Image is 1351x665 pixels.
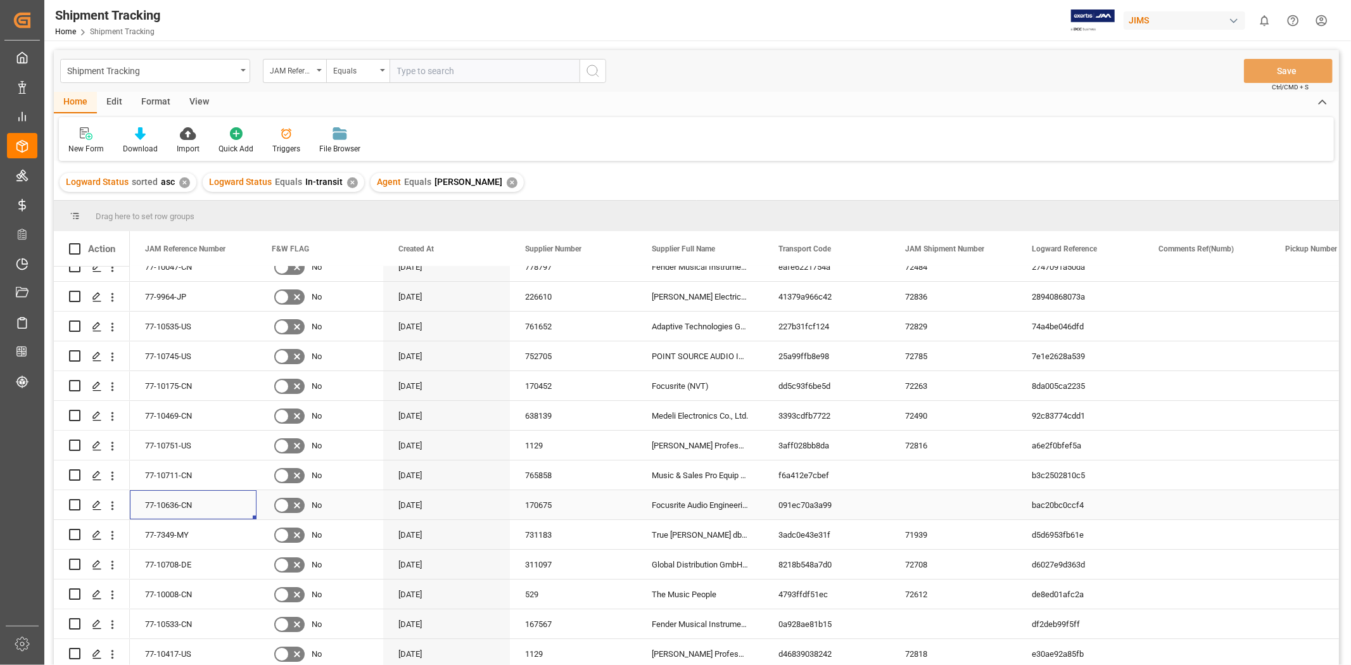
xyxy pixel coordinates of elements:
div: 091ec70a3a99 [763,490,890,519]
div: 71939 [890,520,1017,549]
div: [DATE] [383,431,510,460]
div: 77-7349-MY [130,520,257,549]
div: Press SPACE to select this row. [54,252,130,282]
div: POINT SOURCE AUDIO Inc (T) [637,341,763,370]
div: 77-9964-JP [130,282,257,311]
span: F&W FLAG [272,244,309,253]
div: 638139 [510,401,637,430]
button: Help Center [1279,6,1307,35]
div: bac20bc0ccf4 [1017,490,1143,519]
div: [DATE] [383,341,510,370]
div: 8da005ca2235 [1017,371,1143,400]
div: Press SPACE to select this row. [54,282,130,312]
img: Exertis%20JAM%20-%20Email%20Logo.jpg_1722504956.jpg [1071,9,1115,32]
div: 77-10745-US [130,341,257,370]
div: 72484 [890,252,1017,281]
button: open menu [326,59,390,83]
div: Adaptive Technologies Group [637,312,763,341]
div: [DATE] [383,252,510,281]
button: open menu [263,59,326,83]
div: 72708 [890,550,1017,579]
div: Press SPACE to select this row. [54,401,130,431]
div: 74a4be046dfd [1017,312,1143,341]
span: Supplier Full Name [652,244,715,253]
div: [PERSON_NAME] Professional, Inc. [637,431,763,460]
div: 752705 [510,341,637,370]
div: d6027e9d363d [1017,550,1143,579]
div: 77-10535-US [130,312,257,341]
div: 77-10533-CN [130,609,257,638]
div: df2deb99f5ff [1017,609,1143,638]
span: JAM Reference Number [145,244,225,253]
div: 778797 [510,252,637,281]
div: Focusrite Audio Engineering [637,490,763,519]
div: JIMS [1124,11,1245,30]
div: [PERSON_NAME] Electric Co., Ltd. [637,282,763,311]
div: Action [88,243,115,255]
div: [DATE] [383,282,510,311]
div: [DATE] [383,579,510,609]
div: 77-10711-CN [130,460,257,490]
div: Import [177,143,200,155]
button: search button [580,59,606,83]
div: Global Distribution GmbH (Reloop)(W/T*)- [637,550,763,579]
div: Shipment Tracking [67,62,236,78]
span: No [312,253,322,282]
div: Fender Musical Instruments - [GEOGRAPHIC_DATA] [637,252,763,281]
div: The Music People [637,579,763,609]
span: Equals [275,177,302,187]
div: Triggers [272,143,300,155]
div: Music & Sales Pro Equip GmbH [GEOGRAPHIC_DATA] [637,460,763,490]
div: Press SPACE to select this row. [54,431,130,460]
span: Created At [398,244,434,253]
div: ✕ [507,177,517,188]
div: de8ed01afc2a [1017,579,1143,609]
span: Logward Status [209,177,272,187]
div: 170452 [510,371,637,400]
span: Drag here to set row groups [96,212,194,221]
div: Press SPACE to select this row. [54,312,130,341]
button: JIMS [1124,8,1250,32]
div: Equals [333,62,376,77]
span: No [312,550,322,579]
button: show 0 new notifications [1250,6,1279,35]
div: Press SPACE to select this row. [54,460,130,490]
div: [DATE] [383,460,510,490]
div: 731183 [510,520,637,549]
div: Quick Add [219,143,253,155]
div: Press SPACE to select this row. [54,490,130,520]
div: 77-10751-US [130,431,257,460]
div: File Browser [319,143,360,155]
div: Press SPACE to select this row. [54,371,130,401]
span: Transport Code [778,244,831,253]
div: 167567 [510,609,637,638]
div: 72816 [890,431,1017,460]
div: f6a412e7cbef [763,460,890,490]
span: sorted [132,177,158,187]
span: No [312,521,322,550]
button: Save [1244,59,1333,83]
span: Equals [404,177,431,187]
span: Comments Ref(Numb) [1158,244,1234,253]
div: 8218b548a7d0 [763,550,890,579]
div: Home [54,92,97,113]
input: Type to search [390,59,580,83]
div: 2747091a50da [1017,252,1143,281]
div: [DATE] [383,371,510,400]
div: 3393cdfb7722 [763,401,890,430]
div: 77-10636-CN [130,490,257,519]
div: 3adc0e43e31f [763,520,890,549]
span: Logward Reference [1032,244,1097,253]
div: Format [132,92,180,113]
span: No [312,610,322,639]
div: 25a99ffb8e98 [763,341,890,370]
div: 1129 [510,431,637,460]
span: No [312,402,322,431]
button: open menu [60,59,250,83]
div: 170675 [510,490,637,519]
span: Logward Status [66,177,129,187]
div: [DATE] [383,609,510,638]
div: 77-10008-CN [130,579,257,609]
span: Ctrl/CMD + S [1272,82,1309,92]
div: 4793ffdf51ec [763,579,890,609]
